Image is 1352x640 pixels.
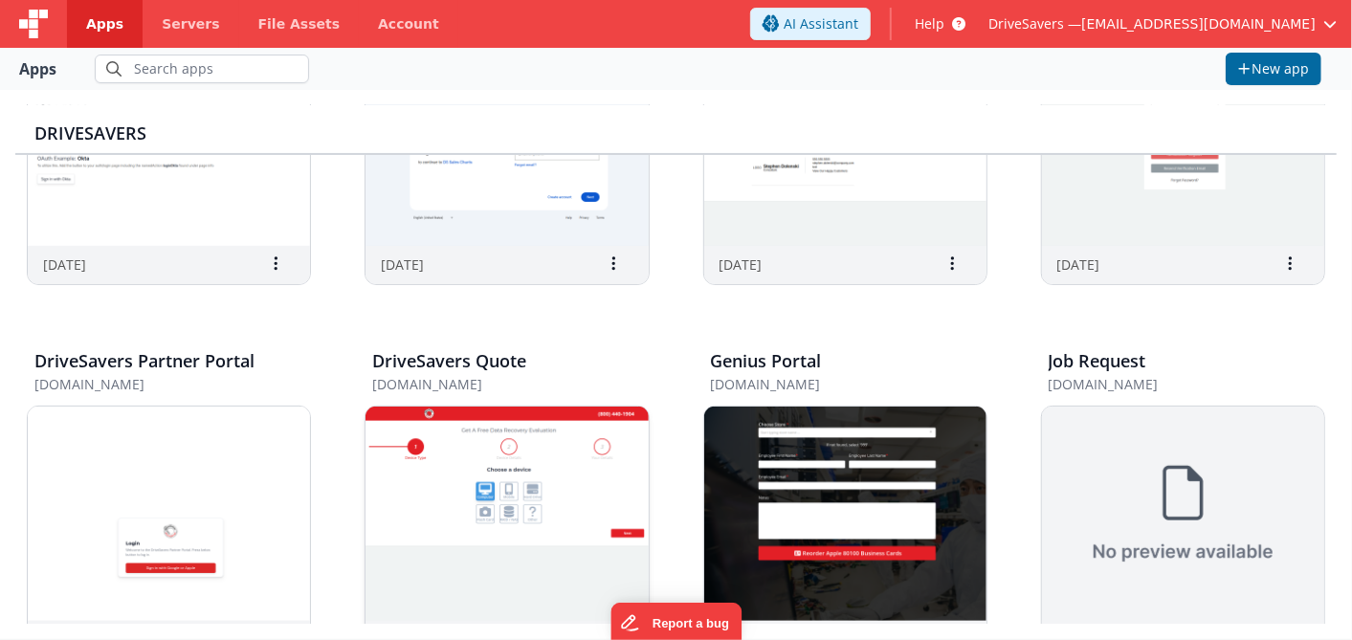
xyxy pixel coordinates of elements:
[988,14,1337,33] button: DriveSavers — [EMAIL_ADDRESS][DOMAIN_NAME]
[720,254,763,275] p: [DATE]
[19,57,56,80] div: Apps
[372,377,601,391] h5: [DOMAIN_NAME]
[1081,14,1316,33] span: [EMAIL_ADDRESS][DOMAIN_NAME]
[750,8,871,40] button: AI Assistant
[381,254,424,275] p: [DATE]
[162,14,219,33] span: Servers
[372,352,526,371] h3: DriveSavers Quote
[915,14,944,33] span: Help
[95,55,309,83] input: Search apps
[1057,254,1100,275] p: [DATE]
[1226,53,1321,85] button: New app
[34,352,255,371] h3: DriveSavers Partner Portal
[711,352,822,371] h3: Genius Portal
[34,124,1318,143] h3: DriveSavers
[43,254,86,275] p: [DATE]
[1049,352,1146,371] h3: Job Request
[1049,377,1277,391] h5: [DOMAIN_NAME]
[988,14,1081,33] span: DriveSavers —
[784,14,858,33] span: AI Assistant
[34,377,263,391] h5: [DOMAIN_NAME]
[86,14,123,33] span: Apps
[258,14,341,33] span: File Assets
[711,377,940,391] h5: [DOMAIN_NAME]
